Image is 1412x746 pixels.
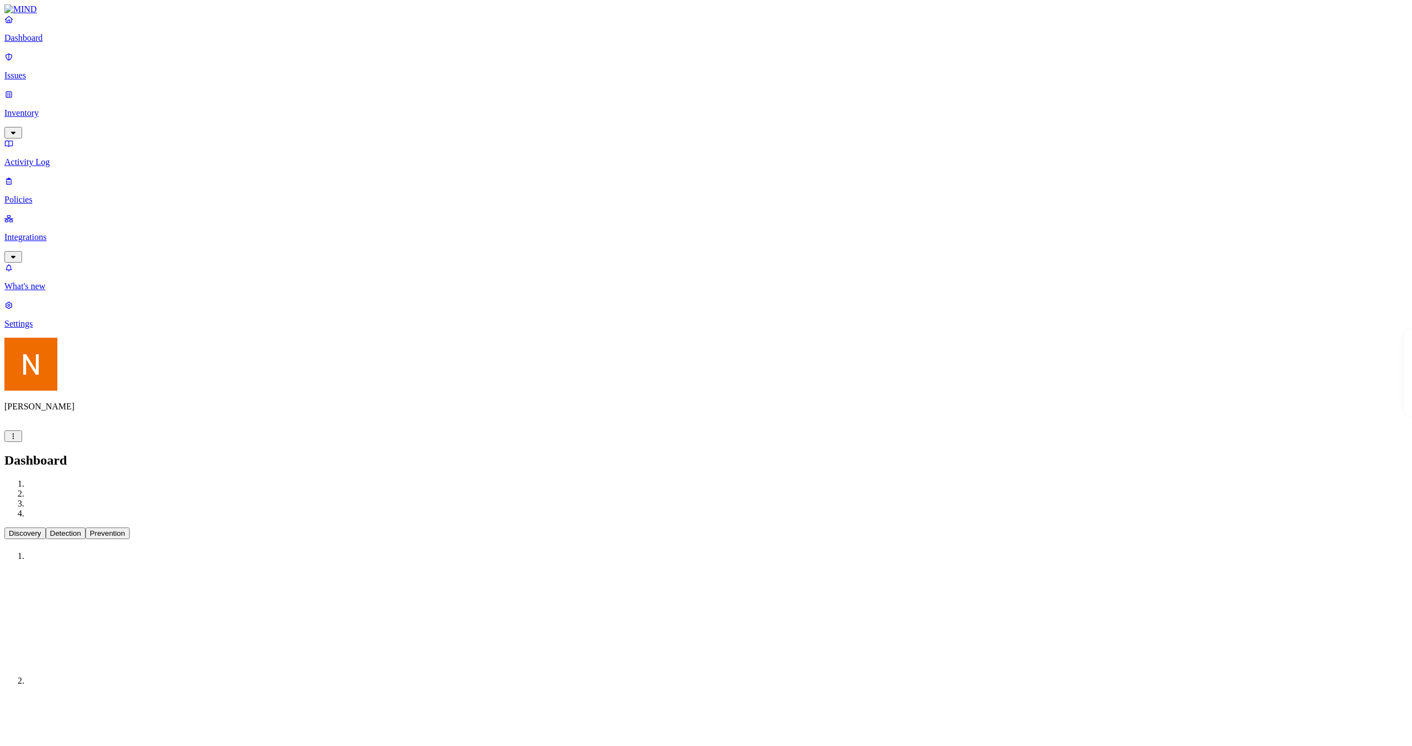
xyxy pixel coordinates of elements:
[4,319,1408,329] p: Settings
[4,4,37,14] img: MIND
[4,263,1408,291] a: What's new
[4,232,1408,242] p: Integrations
[4,527,46,539] button: Discovery
[4,89,1408,137] a: Inventory
[4,138,1408,167] a: Activity Log
[46,527,85,539] button: Detection
[4,214,1408,261] a: Integrations
[4,195,1408,205] p: Policies
[4,14,1408,43] a: Dashboard
[4,281,1408,291] p: What's new
[4,300,1408,329] a: Settings
[4,176,1408,205] a: Policies
[4,52,1408,81] a: Issues
[4,71,1408,81] p: Issues
[4,4,1408,14] a: MIND
[4,157,1408,167] p: Activity Log
[4,338,57,391] img: Nitai Mishary
[4,33,1408,43] p: Dashboard
[4,402,1408,412] p: [PERSON_NAME]
[4,108,1408,118] p: Inventory
[4,453,1408,468] h2: Dashboard
[85,527,130,539] button: Prevention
